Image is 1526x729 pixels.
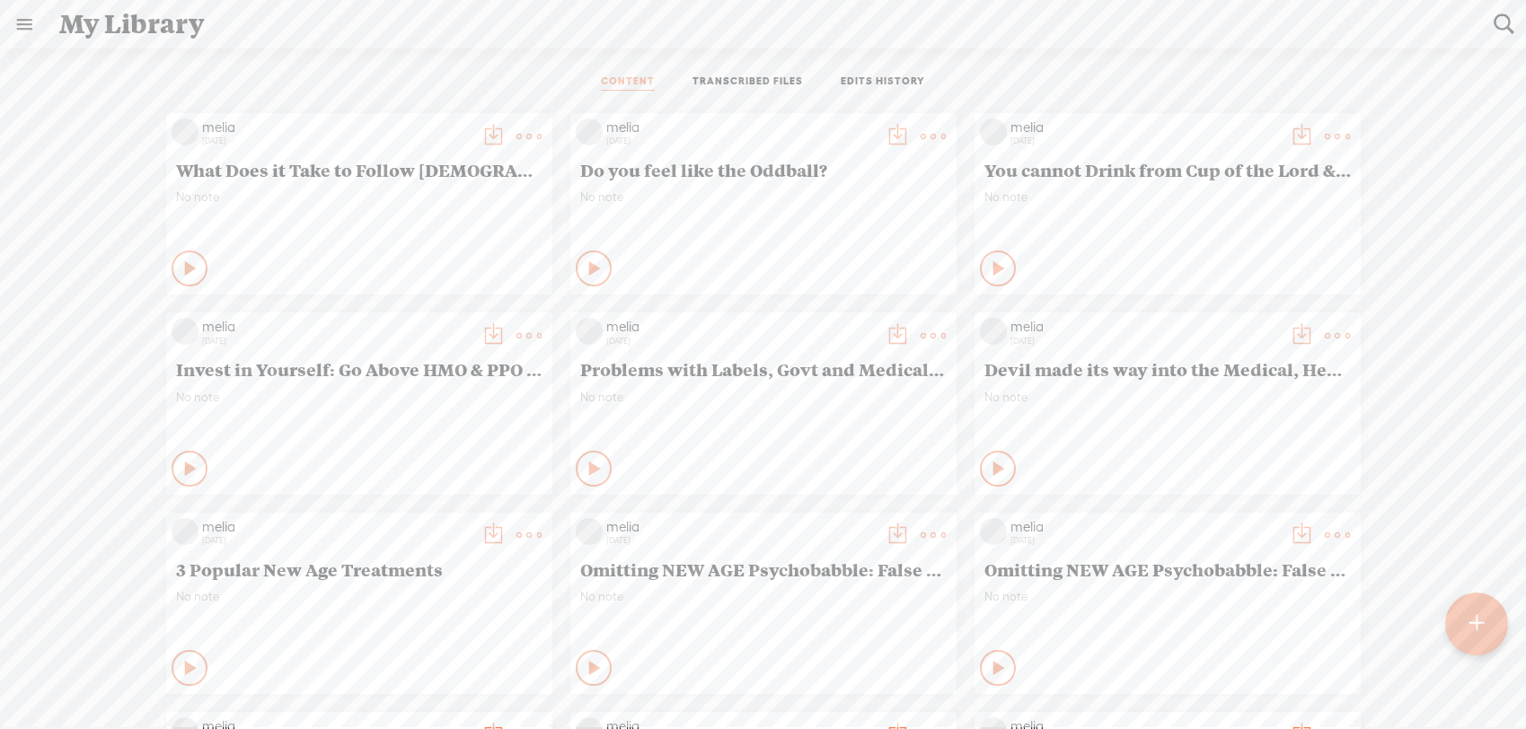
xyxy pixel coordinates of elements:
img: videoLoading.png [576,518,603,545]
span: No note [176,189,542,205]
span: Omitting NEW AGE Psychobabble: False Healing Services [580,558,947,580]
img: videoLoading.png [172,518,198,545]
img: videoLoading.png [172,318,198,345]
img: videoLoading.png [980,119,1007,145]
span: You cannot Drink from Cup of the Lord & Demons [984,159,1351,180]
span: No note [984,189,1351,205]
div: melia [1010,119,1280,136]
div: My Library [47,1,1481,48]
div: [DATE] [1010,535,1280,546]
span: No note [580,390,947,405]
span: Problems with Labels, Govt and Medical Codes [580,358,947,380]
span: No note [984,589,1351,604]
img: videoLoading.png [980,518,1007,545]
span: No note [176,589,542,604]
span: No note [580,589,947,604]
img: videoLoading.png [576,318,603,345]
span: Devil made its way into the Medical, Health, and Fitness Fields [984,358,1351,380]
div: [DATE] [606,535,876,546]
span: Omitting NEW AGE Psychobabble: False Healing Services [984,558,1351,580]
div: melia [1010,518,1280,536]
div: melia [202,119,472,136]
div: [DATE] [202,336,472,347]
div: [DATE] [202,535,472,546]
span: No note [580,189,947,205]
span: 3 Popular New Age Treatments [176,558,542,580]
img: videoLoading.png [172,119,198,145]
img: videoLoading.png [576,119,603,145]
div: [DATE] [606,136,876,146]
a: TRANSCRIBED FILES [692,75,803,91]
div: melia [1010,318,1280,336]
div: melia [606,518,876,536]
div: [DATE] [1010,136,1280,146]
div: [DATE] [202,136,472,146]
div: melia [202,518,472,536]
span: What Does it Take to Follow [DEMOGRAPHIC_DATA]'s Narrow Path? [176,159,542,180]
span: Invest in Yourself: Go Above HMO & PPO Plans [176,358,542,380]
a: EDITS HISTORY [841,75,925,91]
span: No note [176,390,542,405]
a: CONTENT [601,75,655,91]
span: Do you feel like the Oddball? [580,159,947,180]
div: melia [606,318,876,336]
div: melia [606,119,876,136]
div: [DATE] [606,336,876,347]
div: melia [202,318,472,336]
span: No note [984,390,1351,405]
div: [DATE] [1010,336,1280,347]
img: videoLoading.png [980,318,1007,345]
